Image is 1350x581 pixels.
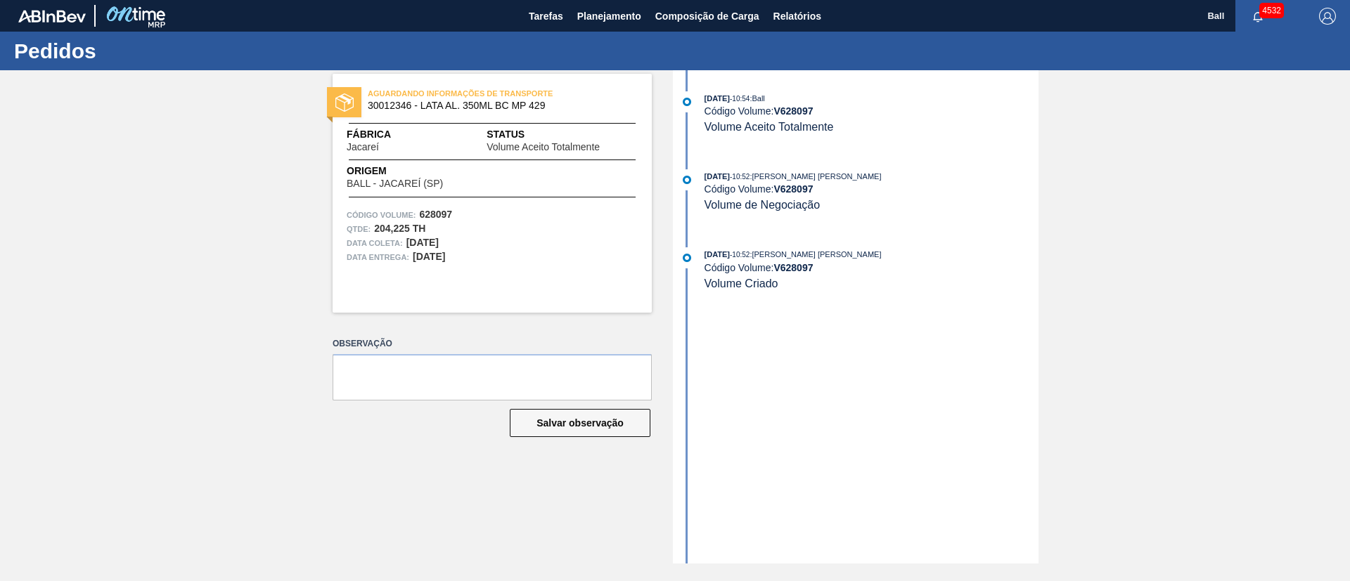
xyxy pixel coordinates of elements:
[705,250,730,259] span: [DATE]
[406,237,439,248] strong: [DATE]
[374,223,425,234] strong: 204,225 TH
[773,8,821,25] span: Relatórios
[14,43,264,59] h1: Pedidos
[705,262,1039,273] div: Código Volume:
[705,172,730,181] span: [DATE]
[413,251,445,262] strong: [DATE]
[347,178,443,189] span: BALL - JACAREÍ (SP)
[750,94,764,103] span: : Ball
[347,236,403,250] span: Data coleta:
[705,121,834,133] span: Volume Aceito Totalmente
[750,250,881,259] span: : [PERSON_NAME] [PERSON_NAME]
[683,176,691,184] img: atual
[705,199,821,211] span: Volume de Negociação
[730,251,750,259] span: - 10:52
[347,222,371,236] span: Qtde :
[773,183,813,195] strong: V 628097
[487,142,600,152] span: Volume Aceito Totalmente
[1259,3,1284,18] span: 4532
[750,172,881,181] span: : [PERSON_NAME] [PERSON_NAME]
[487,127,638,142] span: Status
[419,209,452,220] strong: 628097
[347,164,483,178] span: Origem
[335,93,354,112] img: status
[510,409,650,437] button: Salvar observação
[730,173,750,181] span: - 10:52
[705,278,778,289] span: Volume Criado
[529,8,563,25] span: Tarefas
[773,105,813,117] strong: V 628097
[705,105,1039,117] div: Código Volume:
[683,254,691,262] img: atual
[18,10,86,22] img: TNhmsLtSVTkK8tSr43FrP2fwEKptu5GPRR3wAAAABJRU5ErkJggg==
[705,94,730,103] span: [DATE]
[1319,8,1336,25] img: Logout
[655,8,759,25] span: Composição de Carga
[1235,6,1280,26] button: Notificações
[577,8,641,25] span: Planejamento
[347,142,379,152] span: Jacareí
[347,250,409,264] span: Data entrega:
[347,208,416,222] span: Código Volume:
[730,95,750,103] span: - 10:54
[705,183,1039,195] div: Código Volume:
[368,86,565,100] span: AGUARDANDO INFORMAÇÕES DE TRANSPORTE
[683,98,691,106] img: atual
[333,334,652,354] label: Observação
[347,127,423,142] span: Fábrica
[368,100,623,111] span: 30012346 - LATA AL. 350ML BC MP 429
[773,262,813,273] strong: V 628097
